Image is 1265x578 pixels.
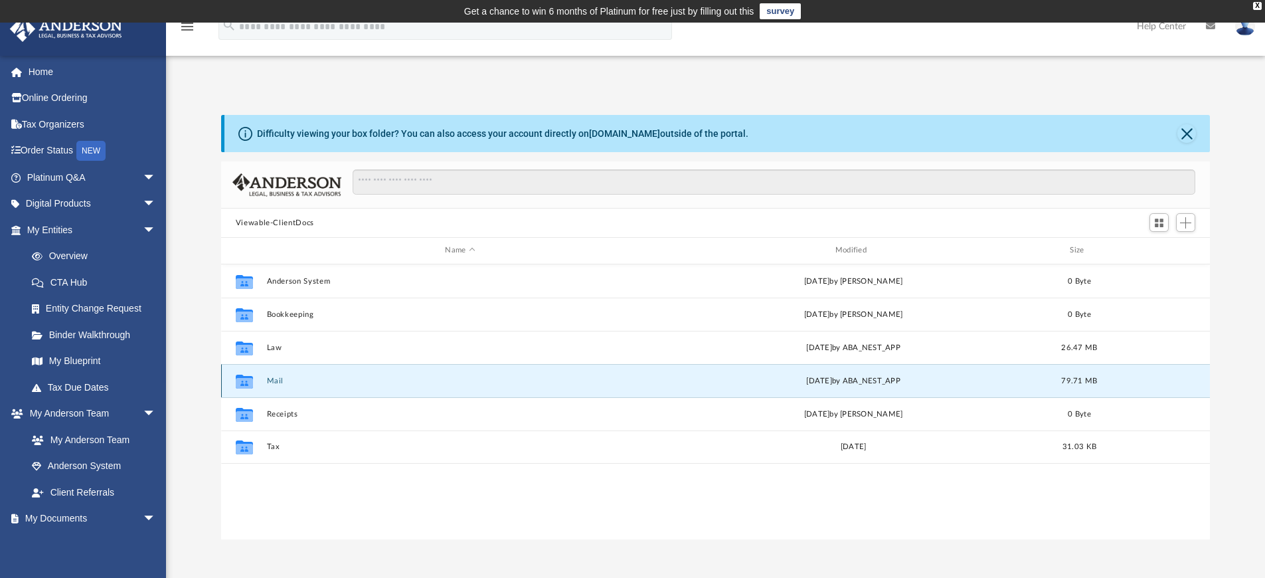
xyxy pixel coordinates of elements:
[227,244,260,256] div: id
[1177,124,1196,143] button: Close
[266,410,653,419] button: Receipts
[1061,377,1097,384] span: 79.71 MB
[659,441,1047,453] div: [DATE]
[9,111,176,138] a: Tax Organizers
[1176,213,1196,232] button: Add
[1068,310,1091,318] span: 0 Byte
[19,269,176,296] a: CTA Hub
[266,442,653,451] button: Tax
[9,164,176,191] a: Platinum Q&Aarrow_drop_down
[221,264,1211,539] div: grid
[9,191,176,217] a: Digital Productsarrow_drop_down
[19,427,163,453] a: My Anderson Team
[9,506,169,532] a: My Documentsarrow_drop_down
[143,506,169,533] span: arrow_drop_down
[9,217,176,243] a: My Entitiesarrow_drop_down
[257,127,748,141] div: Difficulty viewing your box folder? You can also access your account directly on outside of the p...
[222,18,236,33] i: search
[659,408,1047,420] div: [DATE] by [PERSON_NAME]
[19,322,176,348] a: Binder Walkthrough
[659,375,1047,387] div: [DATE] by ABA_NEST_APP
[19,374,176,401] a: Tax Due Dates
[9,58,176,85] a: Home
[179,19,195,35] i: menu
[353,169,1195,195] input: Search files and folders
[266,310,653,319] button: Bookkeeping
[143,191,169,218] span: arrow_drop_down
[589,128,660,139] a: [DOMAIN_NAME]
[266,244,653,256] div: Name
[19,348,169,375] a: My Blueprint
[1253,2,1262,10] div: close
[1235,17,1255,36] img: User Pic
[659,275,1047,287] div: [DATE] by [PERSON_NAME]
[179,25,195,35] a: menu
[143,401,169,428] span: arrow_drop_down
[236,217,314,229] button: Viewable-ClientDocs
[9,401,169,427] a: My Anderson Teamarrow_drop_down
[143,164,169,191] span: arrow_drop_down
[1112,244,1205,256] div: id
[659,308,1047,320] div: [DATE] by [PERSON_NAME]
[760,3,801,19] a: survey
[19,243,176,270] a: Overview
[9,85,176,112] a: Online Ordering
[6,16,126,42] img: Anderson Advisors Platinum Portal
[143,217,169,244] span: arrow_drop_down
[1062,443,1096,450] span: 31.03 KB
[76,141,106,161] div: NEW
[9,138,176,165] a: Order StatusNEW
[266,343,653,352] button: Law
[464,3,754,19] div: Get a chance to win 6 months of Platinum for free just by filling out this
[19,479,169,506] a: Client Referrals
[1053,244,1106,256] div: Size
[266,277,653,286] button: Anderson System
[19,531,163,558] a: Box
[1068,410,1091,417] span: 0 Byte
[1061,343,1097,351] span: 26.47 MB
[659,244,1047,256] div: Modified
[1149,213,1169,232] button: Switch to Grid View
[19,296,176,322] a: Entity Change Request
[19,453,169,480] a: Anderson System
[659,341,1047,353] div: [DATE] by ABA_NEST_APP
[266,377,653,385] button: Mail
[1068,277,1091,284] span: 0 Byte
